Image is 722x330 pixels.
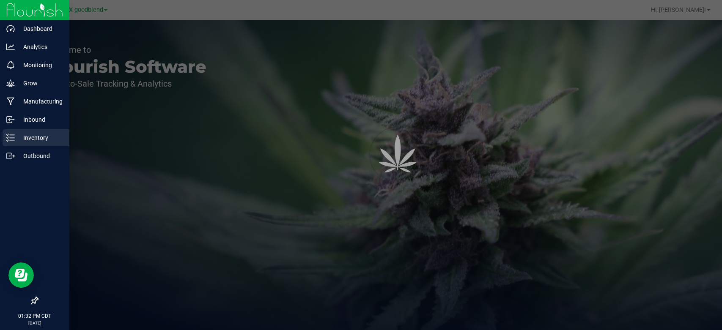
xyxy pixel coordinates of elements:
[15,42,66,52] p: Analytics
[6,79,15,87] inline-svg: Grow
[4,312,66,320] p: 01:32 PM CDT
[6,61,15,69] inline-svg: Monitoring
[15,151,66,161] p: Outbound
[6,43,15,51] inline-svg: Analytics
[6,97,15,106] inline-svg: Manufacturing
[15,96,66,106] p: Manufacturing
[15,24,66,34] p: Dashboard
[15,78,66,88] p: Grow
[4,320,66,326] p: [DATE]
[6,134,15,142] inline-svg: Inventory
[6,25,15,33] inline-svg: Dashboard
[15,133,66,143] p: Inventory
[6,115,15,124] inline-svg: Inbound
[15,60,66,70] p: Monitoring
[15,115,66,125] p: Inbound
[6,152,15,160] inline-svg: Outbound
[8,262,34,288] iframe: Resource center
